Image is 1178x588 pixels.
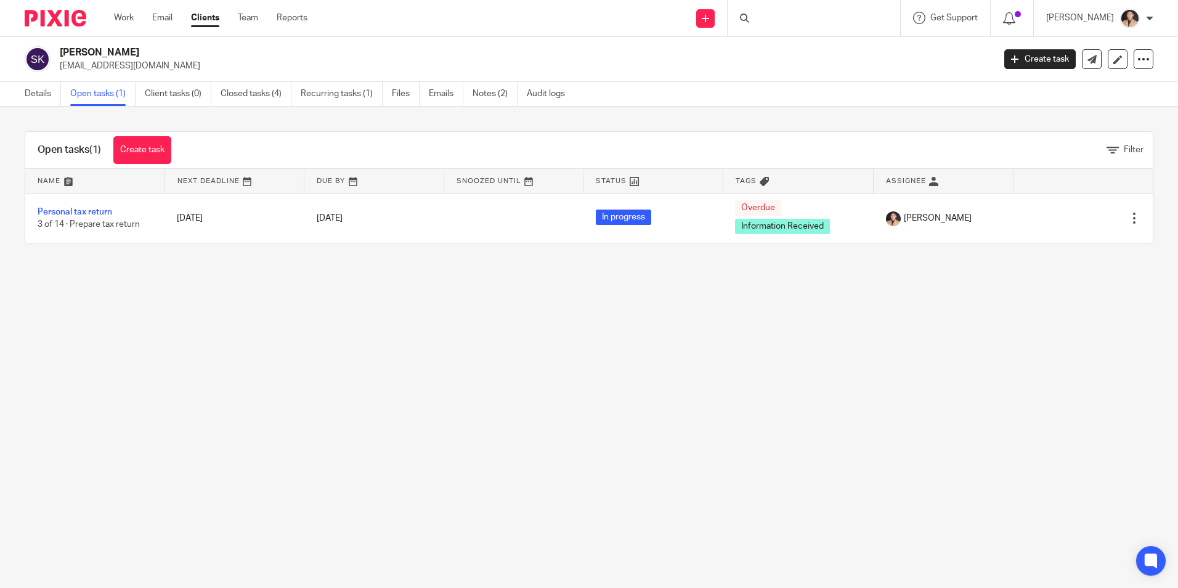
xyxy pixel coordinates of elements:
[1120,9,1140,28] img: Nikhil%20(2).jpg
[317,214,343,223] span: [DATE]
[60,46,800,59] h2: [PERSON_NAME]
[25,10,86,27] img: Pixie
[1124,145,1143,154] span: Filter
[596,178,627,184] span: Status
[886,211,901,226] img: Nikhil%20(2).jpg
[473,82,518,106] a: Notes (2)
[70,82,136,106] a: Open tasks (1)
[457,178,521,184] span: Snoozed Until
[38,144,101,157] h1: Open tasks
[736,178,757,184] span: Tags
[221,82,291,106] a: Closed tasks (4)
[1004,49,1076,69] a: Create task
[165,194,304,243] td: [DATE]
[277,12,307,24] a: Reports
[596,210,651,225] span: In progress
[113,136,171,164] a: Create task
[38,221,140,229] span: 3 of 14 · Prepare tax return
[25,46,51,72] img: svg%3E
[301,82,383,106] a: Recurring tasks (1)
[145,82,211,106] a: Client tasks (0)
[735,200,781,216] span: Overdue
[238,12,258,24] a: Team
[191,12,219,24] a: Clients
[89,145,101,155] span: (1)
[904,212,972,224] span: [PERSON_NAME]
[152,12,173,24] a: Email
[527,82,574,106] a: Audit logs
[735,219,830,234] span: Information Received
[930,14,978,22] span: Get Support
[38,208,112,216] a: Personal tax return
[25,82,61,106] a: Details
[114,12,134,24] a: Work
[429,82,463,106] a: Emails
[60,60,986,72] p: [EMAIL_ADDRESS][DOMAIN_NAME]
[392,82,420,106] a: Files
[1046,12,1114,24] p: [PERSON_NAME]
